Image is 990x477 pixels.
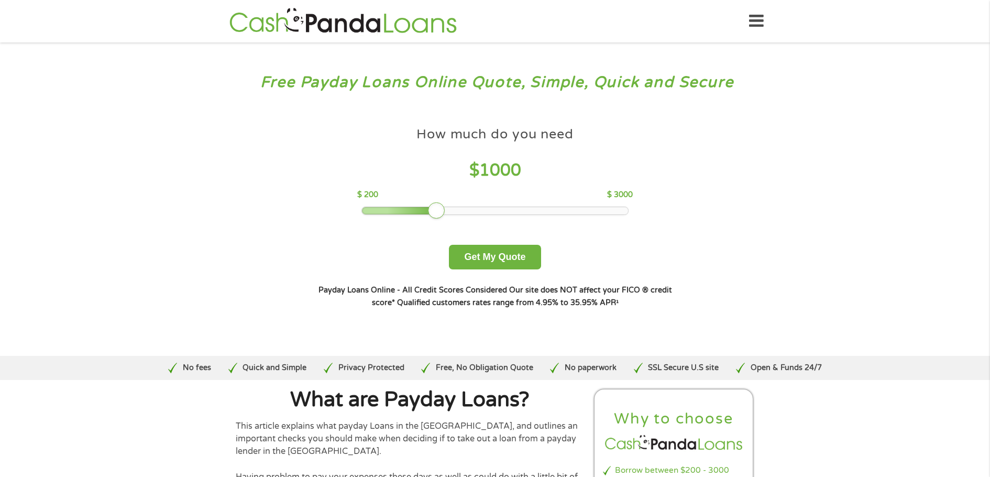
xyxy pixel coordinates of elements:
[603,409,744,429] h2: Why to choose
[30,73,960,92] h3: Free Payday Loans Online Quote, Simple, Quick and Secure
[397,298,619,307] strong: Qualified customers rates range from 4.95% to 35.95% APR¹
[648,362,719,374] p: SSL Secure U.S site
[236,389,584,410] h1: What are Payday Loans?
[603,464,744,476] li: Borrow between $200 - 3000
[357,189,378,201] p: $ 200
[751,362,822,374] p: Open & Funds 24/7
[357,160,632,181] h4: $
[183,362,211,374] p: No fees
[236,420,584,458] p: This article explains what payday Loans in the [GEOGRAPHIC_DATA], and outlines an important check...
[226,6,460,36] img: GetLoanNow Logo
[416,126,574,143] h4: How much do you need
[565,362,617,374] p: No paperwork
[607,189,633,201] p: $ 3000
[338,362,404,374] p: Privacy Protected
[449,245,541,269] button: Get My Quote
[479,160,521,180] span: 1000
[318,286,507,295] strong: Payday Loans Online - All Credit Scores Considered
[372,286,672,307] strong: Our site does NOT affect your FICO ® credit score*
[243,362,306,374] p: Quick and Simple
[436,362,533,374] p: Free, No Obligation Quote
